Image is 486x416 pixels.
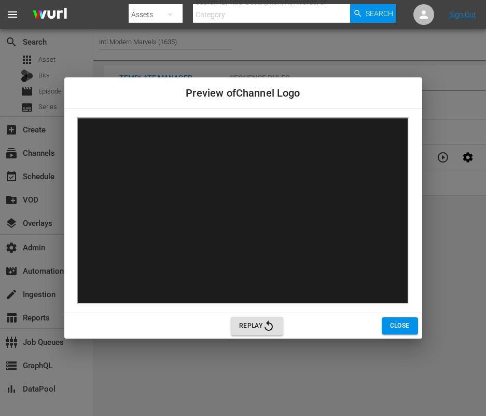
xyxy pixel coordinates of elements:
[6,8,19,21] span: menu
[25,3,75,27] img: ans4CAIJ8jUAAAAAAAAAAAAAAAAAAAAAAAAgQb4GAAAAAAAAAAAAAAAAAAAAAAAAJMjXAAAAAAAAAAAAAAAAAAAAAAAAgAT5G...
[382,317,418,334] button: Close
[239,320,275,332] span: Replay
[366,4,393,23] span: Search
[449,10,476,19] a: Sign Out
[186,87,300,99] span: Preview of Channel Logo
[390,320,410,331] span: Close
[231,317,283,336] button: Replay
